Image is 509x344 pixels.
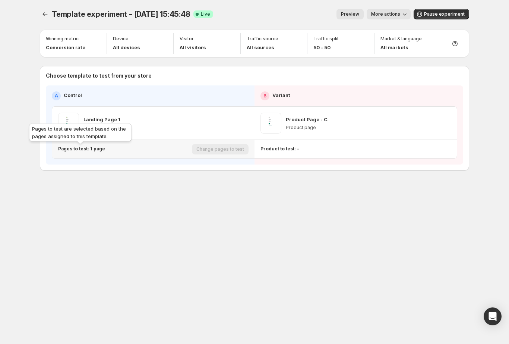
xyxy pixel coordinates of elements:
span: More actions [371,11,400,17]
span: Pause experiment [424,11,465,17]
p: Pages to test: 1 page [58,146,105,152]
p: Choose template to test from your store [46,72,463,79]
p: All visitors [180,44,206,51]
h2: A [55,93,58,99]
p: 50 - 50 [313,44,339,51]
p: Visitor [180,36,194,42]
span: Template experiment - [DATE] 15:45:48 [52,10,190,19]
p: Market & language [380,36,422,42]
p: Product to test: - [260,146,299,152]
h2: B [263,93,266,99]
span: Live [201,11,210,17]
img: Product Page - C [260,113,281,134]
p: Traffic source [247,36,278,42]
p: Landing Page 1 [83,116,120,123]
p: Winning metric [46,36,79,42]
p: Control [64,91,82,99]
p: Product page [286,125,328,131]
button: Preview [336,9,364,19]
p: All sources [247,44,278,51]
p: Device [113,36,129,42]
button: More actions [367,9,411,19]
p: Traffic split [313,36,339,42]
span: Preview [341,11,359,17]
div: Open Intercom Messenger [484,307,502,325]
button: Pause experiment [414,9,469,19]
p: All devices [113,44,140,51]
p: All markets [380,44,422,51]
img: Landing Page 1 [58,113,79,134]
p: Product Page - C [286,116,328,123]
p: Conversion rate [46,44,85,51]
button: Experiments [40,9,50,19]
p: Variant [272,91,290,99]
